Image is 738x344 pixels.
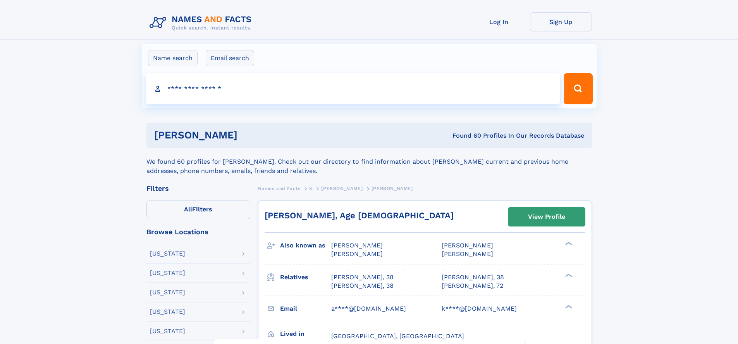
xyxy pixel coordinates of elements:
[442,282,503,290] a: [PERSON_NAME], 72
[184,206,192,213] span: All
[309,186,313,191] span: K
[563,304,573,309] div: ❯
[331,282,394,290] a: [PERSON_NAME], 38
[563,273,573,278] div: ❯
[372,186,413,191] span: [PERSON_NAME]
[468,12,530,31] a: Log In
[146,201,250,219] label: Filters
[150,289,185,296] div: [US_STATE]
[146,228,250,235] div: Browse Locations
[146,73,561,104] input: search input
[508,207,585,226] a: View Profile
[331,250,383,258] span: [PERSON_NAME]
[280,271,331,284] h3: Relatives
[563,241,573,246] div: ❯
[331,332,464,340] span: [GEOGRAPHIC_DATA], [GEOGRAPHIC_DATA]
[150,270,185,276] div: [US_STATE]
[146,185,250,192] div: Filters
[206,50,254,66] label: Email search
[442,250,493,258] span: [PERSON_NAME]
[150,251,185,257] div: [US_STATE]
[331,242,383,249] span: [PERSON_NAME]
[528,208,565,226] div: View Profile
[146,12,258,33] img: Logo Names and Facts
[530,12,592,31] a: Sign Up
[321,183,363,193] a: [PERSON_NAME]
[154,130,345,140] h1: [PERSON_NAME]
[265,211,454,220] a: [PERSON_NAME], Age [DEMOGRAPHIC_DATA]
[321,186,363,191] span: [PERSON_NAME]
[258,183,301,193] a: Names and Facts
[150,328,185,334] div: [US_STATE]
[331,273,394,282] a: [PERSON_NAME], 38
[146,148,592,176] div: We found 60 profiles for [PERSON_NAME]. Check out our directory to find information about [PERSON...
[442,242,493,249] span: [PERSON_NAME]
[150,309,185,315] div: [US_STATE]
[309,183,313,193] a: K
[442,273,504,282] a: [PERSON_NAME], 38
[280,302,331,315] h3: Email
[345,131,584,140] div: Found 60 Profiles In Our Records Database
[280,239,331,252] h3: Also known as
[148,50,198,66] label: Name search
[280,327,331,341] h3: Lived in
[564,73,592,104] button: Search Button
